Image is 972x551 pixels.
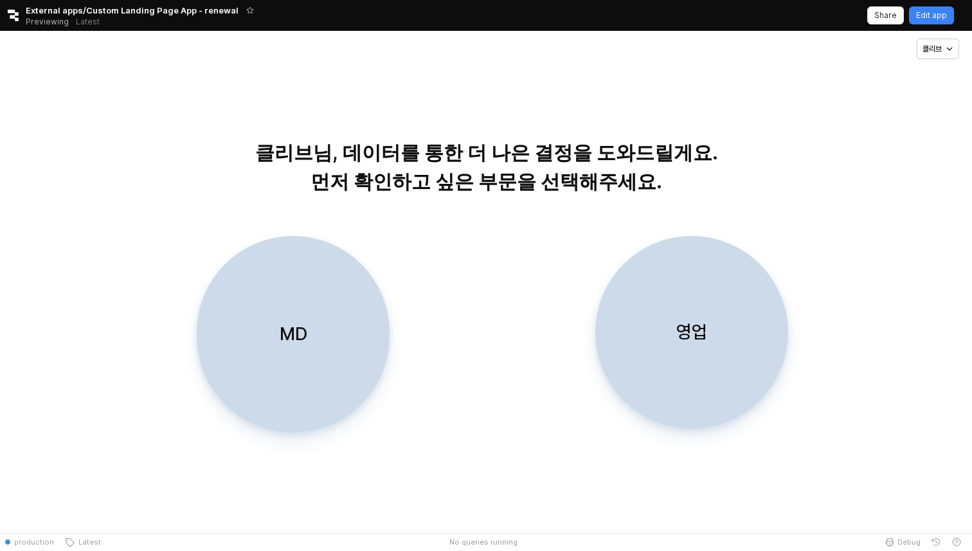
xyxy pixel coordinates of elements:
button: Latest [59,533,106,551]
button: History [926,533,946,551]
p: 클리브님, 데이터를 통한 더 나은 결정을 도와드릴게요. 먼저 확인하고 싶은 부문을 선택해주세요. [158,138,815,196]
button: MD [197,236,390,433]
p: Latest [76,17,100,27]
p: Edit app [916,10,947,21]
div: Previewing Latest [26,13,107,31]
button: Help [946,533,967,551]
button: Add app to favorites [244,4,256,17]
span: Previewing [26,15,69,28]
span: Latest [75,537,101,547]
button: Releases and History [69,13,107,31]
span: No queries running [449,537,517,547]
button: Share app [867,6,904,24]
span: External apps/Custom Landing Page App - renewal [26,4,239,17]
button: Edit app [909,6,954,24]
p: Share [874,10,897,21]
button: Debug [879,533,926,551]
span: Debug [897,537,921,547]
span: production [14,537,54,547]
p: MD [280,322,307,346]
button: 영업 [595,236,788,429]
button: 클리브 [917,39,959,59]
p: 클리브 [923,44,942,54]
p: 영업 [676,320,707,344]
